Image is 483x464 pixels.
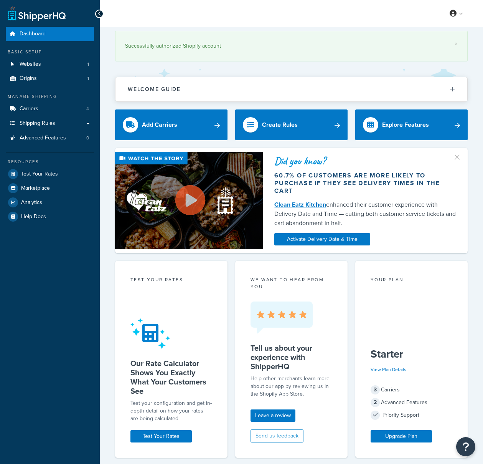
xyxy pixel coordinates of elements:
[6,71,94,86] a: Origins1
[125,41,458,51] div: Successfully authorized Shopify account
[251,276,332,290] p: we want to hear from you
[274,200,456,228] div: enhanced their customer experience with Delivery Date and Time — cutting both customer service ti...
[6,93,94,100] div: Manage Shipping
[455,41,458,47] a: ×
[87,75,89,82] span: 1
[6,57,94,71] li: Websites
[355,109,468,140] a: Explore Features
[20,106,38,112] span: Carriers
[371,348,452,360] h5: Starter
[6,131,94,145] li: Advanced Features
[130,359,212,396] h5: Our Rate Calculator Shows You Exactly What Your Customers See
[6,116,94,131] a: Shipping Rules
[6,181,94,195] a: Marketplace
[371,410,452,421] div: Priority Support
[115,152,263,249] img: Video thumbnail
[115,109,227,140] a: Add Carriers
[6,57,94,71] a: Websites1
[20,61,41,68] span: Websites
[6,102,94,116] a: Carriers4
[130,399,212,423] div: Test your configuration and get in-depth detail on how your rates are being calculated.
[86,106,89,112] span: 4
[21,214,46,220] span: Help Docs
[251,429,303,442] button: Send us feedback
[115,77,467,101] button: Welcome Guide
[262,119,298,130] div: Create Rules
[6,159,94,165] div: Resources
[20,75,37,82] span: Origins
[371,398,380,407] span: 2
[21,185,50,192] span: Marketplace
[371,384,452,395] div: Carriers
[20,31,46,37] span: Dashboard
[130,276,212,285] div: Test your rates
[274,200,326,209] a: Clean Eatz Kitchen
[6,167,94,181] a: Test Your Rates
[371,385,380,394] span: 3
[251,409,295,422] a: Leave a review
[6,71,94,86] li: Origins
[6,102,94,116] li: Carriers
[6,131,94,145] a: Advanced Features0
[6,196,94,209] a: Analytics
[128,86,181,92] h2: Welcome Guide
[274,233,370,245] a: Activate Delivery Date & Time
[274,156,456,166] div: Did you know?
[251,375,332,398] p: Help other merchants learn more about our app by reviewing us in the Shopify App Store.
[382,119,429,130] div: Explore Features
[6,210,94,224] a: Help Docs
[21,199,42,206] span: Analytics
[6,27,94,41] a: Dashboard
[20,135,66,141] span: Advanced Features
[371,397,452,408] div: Advanced Features
[235,109,348,140] a: Create Rules
[456,437,475,456] button: Open Resource Center
[251,343,332,371] h5: Tell us about your experience with ShipperHQ
[21,171,58,177] span: Test Your Rates
[87,61,89,68] span: 1
[274,172,456,195] div: 60.7% of customers are more likely to purchase if they see delivery times in the cart
[371,276,452,285] div: Your Plan
[86,135,89,141] span: 0
[6,49,94,55] div: Basic Setup
[130,430,192,442] a: Test Your Rates
[371,366,406,373] a: View Plan Details
[371,430,432,442] a: Upgrade Plan
[142,119,177,130] div: Add Carriers
[20,120,55,127] span: Shipping Rules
